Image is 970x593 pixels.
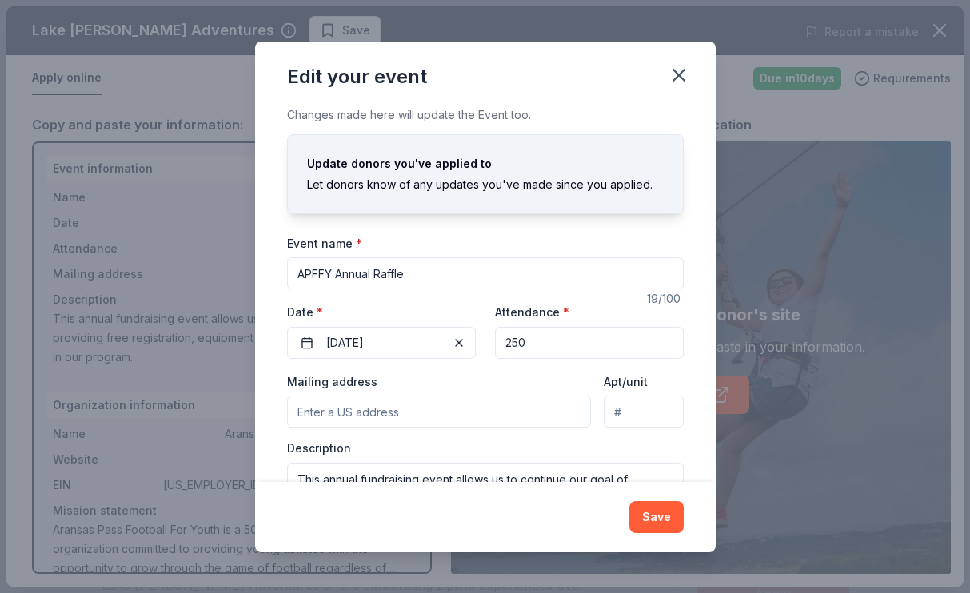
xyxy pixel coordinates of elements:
[287,463,684,535] textarea: This annual fundraising event allows us to continue our goal of providing free registration, equi...
[287,257,684,289] input: Spring Fundraiser
[647,289,684,308] div: 19 /100
[287,396,592,428] input: Enter a US address
[287,236,362,252] label: Event name
[287,64,427,90] div: Edit your event
[287,304,476,320] label: Date
[629,501,684,533] button: Save
[287,374,377,390] label: Mailing address
[287,327,476,359] button: [DATE]
[495,304,569,320] label: Attendance
[604,396,683,428] input: #
[287,440,351,456] label: Description
[495,327,684,359] input: 20
[604,374,648,390] label: Apt/unit
[307,154,664,173] div: Update donors you've applied to
[287,105,684,125] div: Changes made here will update the Event too.
[307,175,664,194] div: Let donors know of any updates you've made since you applied.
